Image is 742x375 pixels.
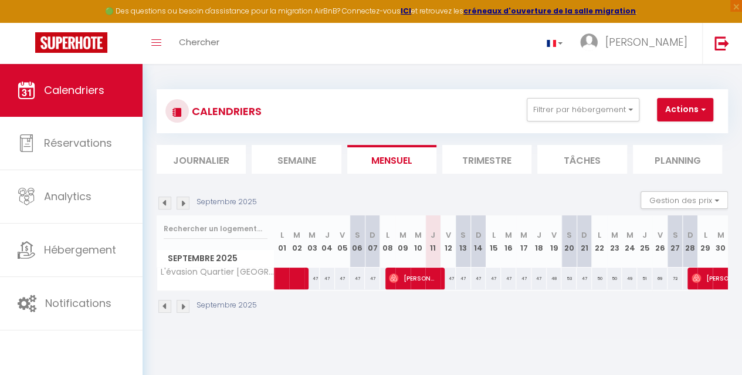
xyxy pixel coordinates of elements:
th: 21 [577,215,592,268]
div: 47 [486,268,501,289]
abbr: S [355,229,360,241]
th: 20 [561,215,577,268]
li: Trimestre [442,145,531,174]
abbr: L [703,229,707,241]
button: Ouvrir le widget de chat LiveChat [9,5,45,40]
div: 47 [531,268,547,289]
abbr: M [626,229,633,241]
th: 28 [683,215,698,268]
th: 30 [713,215,728,268]
div: 69 [652,268,668,289]
a: créneaux d'ouverture de la salle migration [463,6,636,16]
th: 05 [335,215,350,268]
th: 13 [456,215,471,268]
div: 49 [622,268,637,289]
div: 50 [607,268,622,289]
span: [PERSON_NAME] [389,267,438,289]
div: 47 [471,268,486,289]
abbr: V [340,229,345,241]
abbr: S [567,229,572,241]
div: 47 [335,268,350,289]
img: Super Booking [35,32,107,53]
div: 47 [456,268,471,289]
th: 15 [486,215,501,268]
span: Septembre 2025 [157,250,274,267]
th: 22 [592,215,607,268]
th: 12 [441,215,456,268]
abbr: D [581,229,587,241]
abbr: J [431,229,435,241]
abbr: J [325,229,330,241]
div: 47 [516,268,531,289]
th: 25 [637,215,652,268]
li: Planning [633,145,722,174]
button: Actions [657,98,713,121]
div: 48 [547,268,562,289]
th: 03 [304,215,320,268]
th: 27 [668,215,683,268]
div: 50 [592,268,607,289]
abbr: M [309,229,316,241]
button: Filtrer par hébergement [527,98,639,121]
a: ICI [401,6,411,16]
abbr: S [460,229,466,241]
abbr: D [370,229,375,241]
abbr: M [505,229,512,241]
abbr: M [293,229,300,241]
div: 47 [577,268,592,289]
abbr: D [687,229,693,241]
th: 23 [607,215,622,268]
th: 02 [289,215,304,268]
th: 06 [350,215,365,268]
span: Hébergement [44,242,116,257]
div: 47 [501,268,516,289]
th: 14 [471,215,486,268]
th: 18 [531,215,547,268]
abbr: L [598,229,601,241]
li: Tâches [537,145,626,174]
th: 07 [365,215,380,268]
div: 47 [350,268,365,289]
th: 08 [380,215,395,268]
abbr: M [611,229,618,241]
abbr: M [717,229,724,241]
p: Septembre 2025 [196,197,257,208]
abbr: V [445,229,450,241]
th: 26 [652,215,668,268]
abbr: L [280,229,283,241]
th: 11 [425,215,441,268]
th: 17 [516,215,531,268]
a: ... [PERSON_NAME] [571,23,702,64]
abbr: S [672,229,677,241]
th: 19 [547,215,562,268]
button: Gestion des prix [641,191,728,209]
th: 24 [622,215,637,268]
th: 16 [501,215,516,268]
span: Notifications [45,296,111,310]
th: 04 [320,215,335,268]
li: Semaine [252,145,341,174]
h3: CALENDRIERS [189,98,262,124]
abbr: M [414,229,421,241]
div: 53 [561,268,577,289]
div: 51 [637,268,652,289]
div: 47 [365,268,380,289]
abbr: L [492,229,495,241]
span: [PERSON_NAME] [605,35,687,49]
th: 10 [411,215,426,268]
div: 72 [668,268,683,289]
abbr: M [399,229,406,241]
th: 09 [395,215,411,268]
th: 29 [697,215,713,268]
span: Analytics [44,189,92,204]
abbr: L [386,229,389,241]
span: Chercher [179,36,219,48]
img: logout [714,36,729,50]
span: Réservations [44,136,112,150]
img: ... [580,33,598,51]
abbr: J [537,229,541,241]
div: 47 [441,268,456,289]
span: L'évasion Quartier [GEOGRAPHIC_DATA] · L'évasion Carcassonnais avec Terrasse*Oc Keys [159,268,276,276]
